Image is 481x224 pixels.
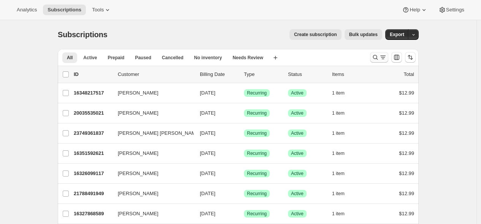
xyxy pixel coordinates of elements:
span: Active [291,211,304,217]
span: $12.99 [399,211,414,216]
button: [PERSON_NAME] [113,167,189,180]
button: Help [397,5,432,15]
span: Create subscription [294,32,337,38]
span: Active [291,90,304,96]
span: Active [291,170,304,177]
span: 1 item [332,170,345,177]
button: Settings [434,5,469,15]
span: [DATE] [200,211,215,216]
span: Paused [135,55,151,61]
p: 23749361837 [74,129,112,137]
p: Total [404,71,414,78]
span: Prepaid [108,55,124,61]
span: $12.99 [399,170,414,176]
button: 1 item [332,208,353,219]
span: 1 item [332,90,345,96]
button: 1 item [332,148,353,159]
div: 16326099117[PERSON_NAME][DATE]SuccessRecurringSuccessActive1 item$12.99 [74,168,414,179]
span: Needs Review [233,55,263,61]
div: Items [332,71,370,78]
div: 16351592621[PERSON_NAME][DATE]SuccessRecurringSuccessActive1 item$12.99 [74,148,414,159]
span: Recurring [247,150,267,156]
div: 21788491949[PERSON_NAME][DATE]SuccessRecurringSuccessActive1 item$12.99 [74,188,414,199]
button: [PERSON_NAME] [113,107,189,119]
button: 1 item [332,168,353,179]
p: 16348217517 [74,89,112,97]
button: Subscriptions [43,5,86,15]
span: [DATE] [200,90,215,96]
span: Recurring [247,191,267,197]
span: Active [291,130,304,136]
span: All [67,55,73,61]
button: Create new view [269,52,282,63]
span: [DATE] [200,191,215,196]
button: Bulk updates [345,29,382,40]
p: ID [74,71,112,78]
button: Search and filter results [370,52,388,63]
button: [PERSON_NAME] [PERSON_NAME] [113,127,189,139]
span: Settings [446,7,464,13]
span: [PERSON_NAME] [118,190,158,197]
div: 16327868589[PERSON_NAME][DATE]SuccessRecurringSuccessActive1 item$12.99 [74,208,414,219]
div: 23749361837[PERSON_NAME] [PERSON_NAME][DATE]SuccessRecurringSuccessActive1 item$12.99 [74,128,414,139]
button: 1 item [332,128,353,139]
span: Recurring [247,90,267,96]
button: Tools [87,5,116,15]
div: Type [244,71,282,78]
span: 1 item [332,150,345,156]
p: 16327868589 [74,210,112,218]
span: Help [410,7,420,13]
button: Customize table column order and visibility [391,52,402,63]
span: [DATE] [200,110,215,116]
span: Recurring [247,211,267,217]
span: No inventory [194,55,222,61]
p: Billing Date [200,71,238,78]
p: Status [288,71,326,78]
p: 16351592621 [74,150,112,157]
span: 1 item [332,191,345,197]
span: Recurring [247,110,267,116]
p: 16326099117 [74,170,112,177]
button: 1 item [332,88,353,98]
span: Recurring [247,170,267,177]
span: [PERSON_NAME] [118,170,158,177]
p: Customer [118,71,194,78]
span: Subscriptions [47,7,81,13]
span: Active [291,191,304,197]
p: 21788491949 [74,190,112,197]
span: Active [291,110,304,116]
span: Subscriptions [58,30,108,39]
button: 1 item [332,108,353,118]
button: [PERSON_NAME] [113,147,189,159]
span: [DATE] [200,150,215,156]
span: [DATE] [200,170,215,176]
span: Recurring [247,130,267,136]
div: IDCustomerBilling DateTypeStatusItemsTotal [74,71,414,78]
button: Analytics [12,5,41,15]
button: 1 item [332,188,353,199]
button: Create subscription [290,29,342,40]
span: Active [291,150,304,156]
span: Tools [92,7,104,13]
span: $12.99 [399,150,414,156]
button: Export [385,29,409,40]
span: $12.99 [399,90,414,96]
span: $12.99 [399,130,414,136]
div: 20035535021[PERSON_NAME][DATE]SuccessRecurringSuccessActive1 item$12.99 [74,108,414,118]
span: [PERSON_NAME] [PERSON_NAME] [118,129,200,137]
span: $12.99 [399,191,414,196]
span: 1 item [332,130,345,136]
span: Cancelled [162,55,184,61]
span: 1 item [332,211,345,217]
p: 20035535021 [74,109,112,117]
span: Bulk updates [349,32,378,38]
span: [PERSON_NAME] [118,150,158,157]
span: [PERSON_NAME] [118,89,158,97]
span: [PERSON_NAME] [118,109,158,117]
button: Sort the results [405,52,416,63]
span: Active [83,55,97,61]
span: Analytics [17,7,37,13]
span: Export [390,32,404,38]
button: [PERSON_NAME] [113,208,189,220]
span: [PERSON_NAME] [118,210,158,218]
